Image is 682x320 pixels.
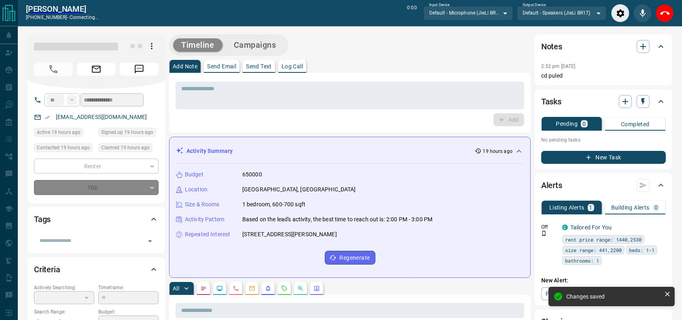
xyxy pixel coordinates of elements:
[37,144,90,152] span: Contacted 19 hours ago
[242,170,262,179] p: 650000
[185,170,203,179] p: Budget
[541,72,666,80] p: cd puled
[629,246,654,254] span: beds: 1-1
[207,64,236,69] p: Send Email
[541,176,666,195] div: Alerts
[265,285,271,292] svg: Listing Alerts
[541,37,666,56] div: Notes
[325,251,375,265] button: Regenerate
[242,200,305,209] p: 1 bedroom, 600-700 sqft
[26,14,99,21] p: [PHONE_NUMBER] -
[34,308,94,316] p: Search Range:
[70,15,99,20] span: connecting...
[185,215,225,224] p: Activity Pattern
[200,285,207,292] svg: Notes
[611,4,629,22] div: Audio Settings
[582,121,586,127] p: 0
[120,63,159,76] span: Message
[34,213,51,226] h2: Tags
[173,64,197,69] p: Add Note
[98,143,159,155] div: Mon Aug 11 2025
[34,63,73,76] span: Call
[541,287,583,300] a: Property
[523,2,546,8] label: Output Device
[185,185,208,194] p: Location
[589,205,593,210] p: 1
[34,180,159,195] div: TBD
[541,179,562,192] h2: Alerts
[185,200,220,209] p: Size & Rooms
[242,215,432,224] p: Based on the lead's activity, the best time to reach out is: 2:00 PM - 3:00 PM
[98,284,159,291] p: Timeframe:
[549,205,585,210] p: Listing Alerts
[242,230,337,239] p: [STREET_ADDRESS][PERSON_NAME]
[101,128,153,136] span: Signed up 19 hours ago
[226,38,284,52] button: Campaigns
[541,276,666,285] p: New Alert:
[566,293,661,300] div: Changes saved
[185,230,230,239] p: Repeated Interest
[297,285,304,292] svg: Opportunities
[483,148,513,155] p: 19 hours ago
[34,260,159,279] div: Criteria
[173,38,222,52] button: Timeline
[541,231,547,236] svg: Push Notification Only
[37,128,80,136] span: Active 19 hours ago
[34,159,159,174] div: Renter
[556,121,578,127] p: Pending
[281,285,288,292] svg: Requests
[541,223,557,231] p: Off
[654,205,658,210] p: 0
[565,246,622,254] span: size range: 441,2200
[541,40,562,53] h2: Notes
[570,224,612,231] a: Tailored For You
[541,134,666,146] p: No pending tasks
[541,151,666,164] button: New Task
[621,121,650,127] p: Completed
[44,114,50,120] svg: Email Verified
[517,6,606,20] div: Default - Speakers (JieLi BR17)
[233,285,239,292] svg: Calls
[216,285,223,292] svg: Lead Browsing Activity
[282,64,303,69] p: Log Call
[633,4,652,22] div: Mute
[562,225,568,230] div: condos.ca
[34,143,94,155] div: Mon Aug 11 2025
[101,144,150,152] span: Claimed 19 hours ago
[176,144,524,159] div: Activity Summary19 hours ago
[34,210,159,229] div: Tags
[541,92,666,111] div: Tasks
[26,4,99,14] a: [PERSON_NAME]
[424,6,513,20] div: Default - Microphone (JieLi BR17)
[541,64,576,69] p: 2:32 pm [DATE]
[656,4,674,22] div: End Call
[249,285,255,292] svg: Emails
[313,285,320,292] svg: Agent Actions
[98,128,159,139] div: Mon Aug 11 2025
[407,4,417,22] p: 0:00
[98,308,159,316] p: Budget:
[541,95,561,108] h2: Tasks
[565,256,599,265] span: bathrooms: 1
[34,263,60,276] h2: Criteria
[186,147,233,155] p: Activity Summary
[565,235,642,244] span: rent price range: 1440,2530
[242,185,356,194] p: [GEOGRAPHIC_DATA], [GEOGRAPHIC_DATA]
[611,205,650,210] p: Building Alerts
[77,63,116,76] span: Email
[429,2,450,8] label: Input Device
[144,235,156,247] button: Open
[173,286,179,291] p: All
[34,128,94,139] div: Mon Aug 11 2025
[34,284,94,291] p: Actively Searching:
[246,64,272,69] p: Send Text
[56,114,147,120] a: [EMAIL_ADDRESS][DOMAIN_NAME]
